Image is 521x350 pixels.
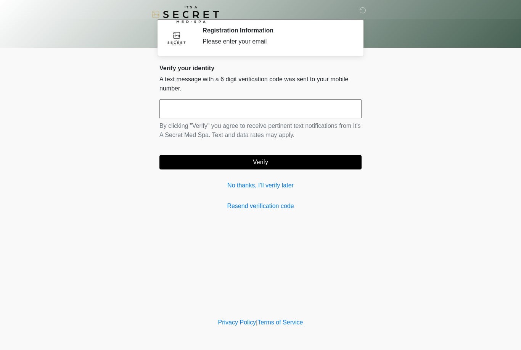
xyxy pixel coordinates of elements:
p: By clicking "Verify" you agree to receive pertinent text notifications from It's A Secret Med Spa... [159,121,362,140]
img: Agent Avatar [165,27,188,50]
p: A text message with a 6 digit verification code was sent to your mobile number. [159,75,362,93]
a: No thanks, I'll verify later [159,181,362,190]
h2: Registration Information [203,27,350,34]
a: | [256,319,257,326]
h2: Verify your identity [159,65,362,72]
a: Terms of Service [257,319,303,326]
a: Privacy Policy [218,319,256,326]
div: Please enter your email [203,37,350,46]
button: Verify [159,155,362,169]
img: It's A Secret Med Spa Logo [152,6,219,23]
a: Resend verification code [159,202,362,211]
